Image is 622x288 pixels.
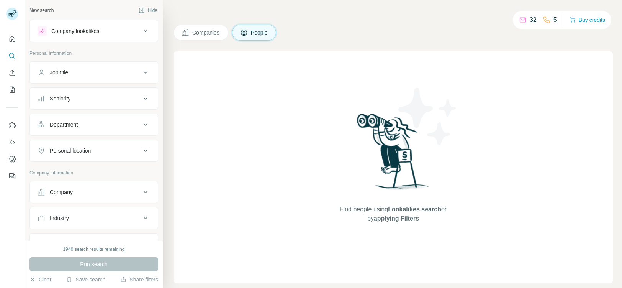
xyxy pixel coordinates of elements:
[133,5,163,16] button: Hide
[388,206,441,212] span: Lookalikes search
[6,32,18,46] button: Quick start
[66,276,105,283] button: Save search
[50,240,78,248] div: HQ location
[174,9,613,20] h4: Search
[63,246,125,253] div: 1940 search results remaining
[530,15,537,25] p: 32
[50,214,69,222] div: Industry
[6,118,18,132] button: Use Surfe on LinkedIn
[393,82,462,151] img: Surfe Illustration - Stars
[6,169,18,183] button: Feedback
[120,276,158,283] button: Share filters
[192,29,220,36] span: Companies
[6,152,18,166] button: Dashboard
[570,15,605,25] button: Buy credits
[354,112,433,197] img: Surfe Illustration - Woman searching with binoculars
[332,205,454,223] span: Find people using or by
[50,121,78,128] div: Department
[6,83,18,97] button: My lists
[29,170,158,176] p: Company information
[29,276,51,283] button: Clear
[51,27,99,35] div: Company lookalikes
[6,49,18,63] button: Search
[30,142,158,160] button: Personal location
[50,188,73,196] div: Company
[50,69,68,76] div: Job title
[374,215,419,222] span: applying Filters
[50,95,70,102] div: Seniority
[30,89,158,108] button: Seniority
[251,29,268,36] span: People
[30,209,158,227] button: Industry
[553,15,557,25] p: 5
[50,147,91,155] div: Personal location
[30,22,158,40] button: Company lookalikes
[6,135,18,149] button: Use Surfe API
[29,7,54,14] div: New search
[29,50,158,57] p: Personal information
[30,115,158,134] button: Department
[6,66,18,80] button: Enrich CSV
[30,183,158,201] button: Company
[30,63,158,82] button: Job title
[30,235,158,253] button: HQ location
